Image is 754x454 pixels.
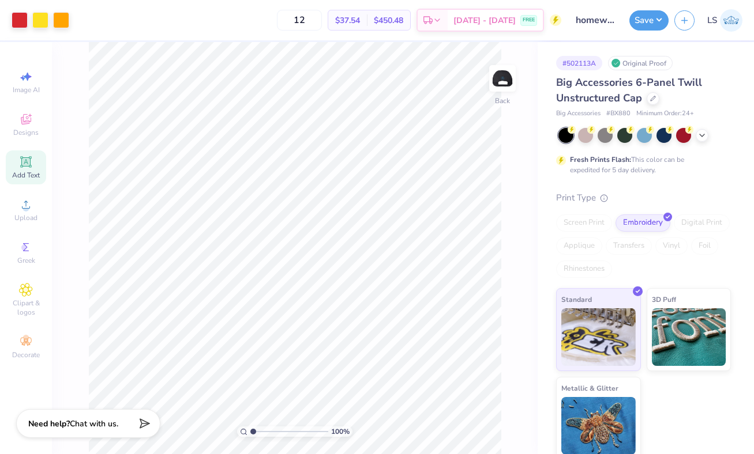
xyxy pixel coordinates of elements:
[277,10,322,31] input: – –
[606,109,631,119] span: # BX880
[491,67,514,90] img: Back
[707,14,717,27] span: LS
[567,9,624,32] input: Untitled Design
[570,155,631,164] strong: Fresh Prints Flash:
[570,154,712,175] div: This color can be expedited for 5 day delivery.
[523,16,535,24] span: FREE
[674,214,730,232] div: Digital Print
[28,418,70,429] strong: Need help?
[608,56,673,70] div: Original Proof
[331,426,350,437] span: 100 %
[652,308,726,366] img: 3D Puff
[707,9,742,32] a: LS
[629,10,669,31] button: Save
[556,191,731,205] div: Print Type
[13,128,39,137] span: Designs
[561,382,618,394] span: Metallic & Glitter
[12,171,40,180] span: Add Text
[556,75,702,105] span: Big Accessories 6-Panel Twill Unstructured Cap
[70,418,118,429] span: Chat with us.
[556,214,612,232] div: Screen Print
[12,350,40,360] span: Decorate
[655,237,688,255] div: Vinyl
[561,293,592,305] span: Standard
[556,109,601,119] span: Big Accessories
[636,109,694,119] span: Minimum Order: 24 +
[13,85,40,94] span: Image AI
[556,56,602,70] div: # 502113A
[606,237,652,255] div: Transfers
[561,308,636,366] img: Standard
[453,14,516,27] span: [DATE] - [DATE]
[335,14,360,27] span: $37.54
[652,293,676,305] span: 3D Puff
[17,256,35,265] span: Greek
[495,96,510,106] div: Back
[6,298,46,317] span: Clipart & logos
[691,237,718,255] div: Foil
[14,213,37,222] span: Upload
[556,237,602,255] div: Applique
[374,14,403,27] span: $450.48
[556,260,612,278] div: Rhinestones
[720,9,742,32] img: Leah Smith
[616,214,670,232] div: Embroidery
